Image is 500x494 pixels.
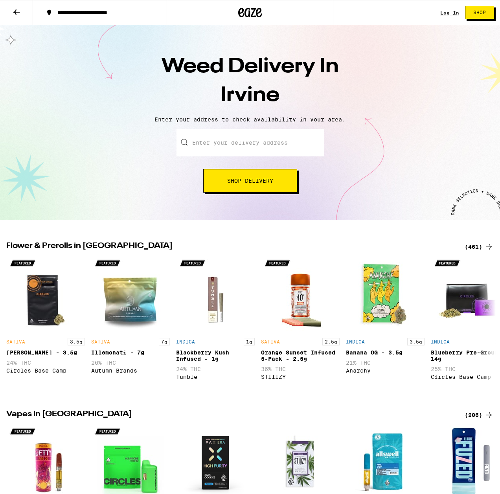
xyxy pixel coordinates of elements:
p: INDICA [431,339,450,344]
img: Anarchy - Banana OG - 3.5g [346,255,425,334]
img: Circles Base Camp - Gush Rush - 3.5g [6,255,85,334]
div: Open page for Banana OG - 3.5g from Anarchy [346,255,425,391]
p: SATIVA [261,339,280,344]
span: Shop Delivery [227,178,273,184]
div: STIIIZY [261,374,340,380]
p: SATIVA [6,339,25,344]
h1: Weed Delivery In [112,53,388,110]
div: Autumn Brands [91,367,170,374]
div: Blackberry Kush Infused - 1g [176,349,255,362]
div: Circles Base Camp [6,367,85,374]
p: 24% THC [6,360,85,366]
div: Open page for Orange Sunset Infused 5-Pack - 2.5g from STIIIZY [261,255,340,391]
a: Shop [459,6,500,19]
input: Enter your delivery address [176,129,324,156]
div: Illemonati - 7g [91,349,170,356]
a: Log In [440,10,459,15]
p: 1g [244,338,255,345]
p: 3.5g [407,338,425,345]
div: Open page for Blackberry Kush Infused - 1g from Tumble [176,255,255,391]
div: Orange Sunset Infused 5-Pack - 2.5g [261,349,340,362]
div: Open page for Illemonati - 7g from Autumn Brands [91,255,170,391]
img: Tumble - Blackberry Kush Infused - 1g [176,255,255,334]
button: Shop Delivery [203,169,297,193]
p: SATIVA [91,339,110,344]
span: Shop [473,10,486,15]
p: 21% THC [346,360,425,366]
div: Tumble [176,374,255,380]
h2: Vapes in [GEOGRAPHIC_DATA] [6,410,455,420]
button: Shop [465,6,494,19]
div: Banana OG - 3.5g [346,349,425,356]
img: Autumn Brands - Illemonati - 7g [91,255,170,334]
p: 7g [159,338,170,345]
div: Anarchy [346,367,425,374]
p: 24% THC [176,366,255,372]
p: 26% THC [91,360,170,366]
p: INDICA [176,339,195,344]
p: 2.5g [322,338,340,345]
div: [PERSON_NAME] - 3.5g [6,349,85,356]
p: INDICA [346,339,365,344]
img: STIIIZY - Orange Sunset Infused 5-Pack - 2.5g [261,255,340,334]
p: Enter your address to check availability in your area. [8,116,492,123]
h2: Flower & Prerolls in [GEOGRAPHIC_DATA] [6,242,455,252]
p: 36% THC [261,366,340,372]
a: (461) [465,242,494,252]
div: Open page for Gush Rush - 3.5g from Circles Base Camp [6,255,85,391]
span: Irvine [221,85,279,106]
a: (206) [465,410,494,420]
p: 3.5g [68,338,85,345]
